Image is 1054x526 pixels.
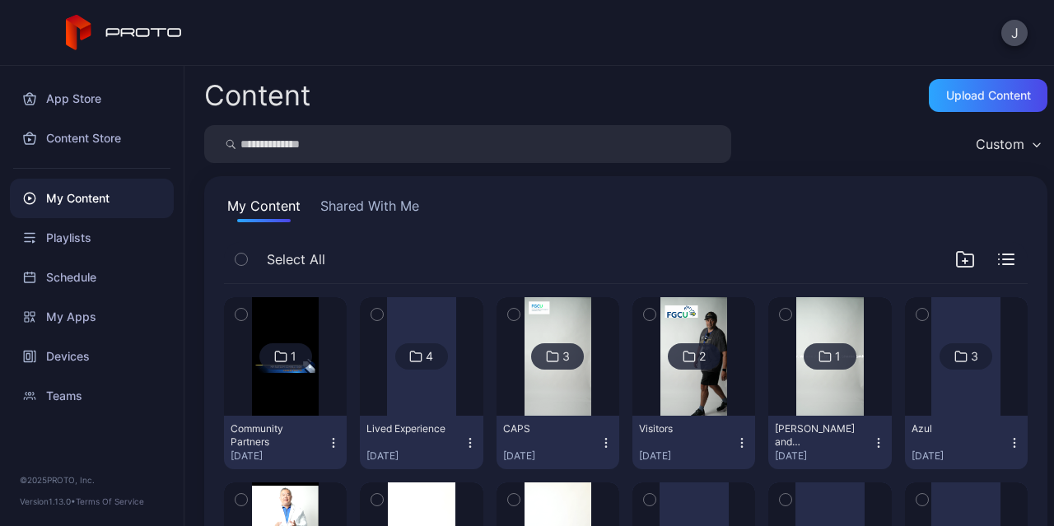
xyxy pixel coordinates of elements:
div: 3 [971,349,978,364]
div: Wayne and Sharon Smith [775,422,865,449]
button: [PERSON_NAME] and [PERSON_NAME][DATE] [768,416,891,469]
div: 1 [291,349,296,364]
div: CAPS [503,422,594,435]
div: [DATE] [366,449,463,463]
div: Azul [912,422,1002,435]
div: 4 [426,349,433,364]
button: Visitors[DATE] [632,416,755,469]
button: Community Partners[DATE] [224,416,347,469]
div: Lived Experience [366,422,457,435]
button: J [1001,20,1028,46]
a: Content Store [10,119,174,158]
button: Custom [968,125,1047,163]
button: Shared With Me [317,196,422,222]
button: My Content [224,196,304,222]
span: Version 1.13.0 • [20,496,76,506]
div: Content [204,81,310,109]
a: Schedule [10,258,174,297]
div: Visitors [639,422,730,435]
div: Custom [976,136,1024,152]
div: 3 [562,349,570,364]
div: [DATE] [231,449,327,463]
a: My Apps [10,297,174,337]
span: Select All [267,249,325,269]
button: Lived Experience[DATE] [360,416,483,469]
div: 1 [835,349,841,364]
div: Upload Content [946,89,1031,102]
button: Azul[DATE] [905,416,1028,469]
button: Upload Content [929,79,1047,112]
a: Playlists [10,218,174,258]
div: [DATE] [503,449,599,463]
div: © 2025 PROTO, Inc. [20,473,164,486]
div: 2 [699,349,706,364]
div: Community Partners [231,422,321,449]
a: My Content [10,179,174,218]
div: [DATE] [775,449,871,463]
a: App Store [10,79,174,119]
a: Teams [10,376,174,416]
button: CAPS[DATE] [497,416,619,469]
div: [DATE] [912,449,1008,463]
div: [DATE] [639,449,735,463]
a: Terms Of Service [76,496,144,506]
a: Devices [10,337,174,376]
